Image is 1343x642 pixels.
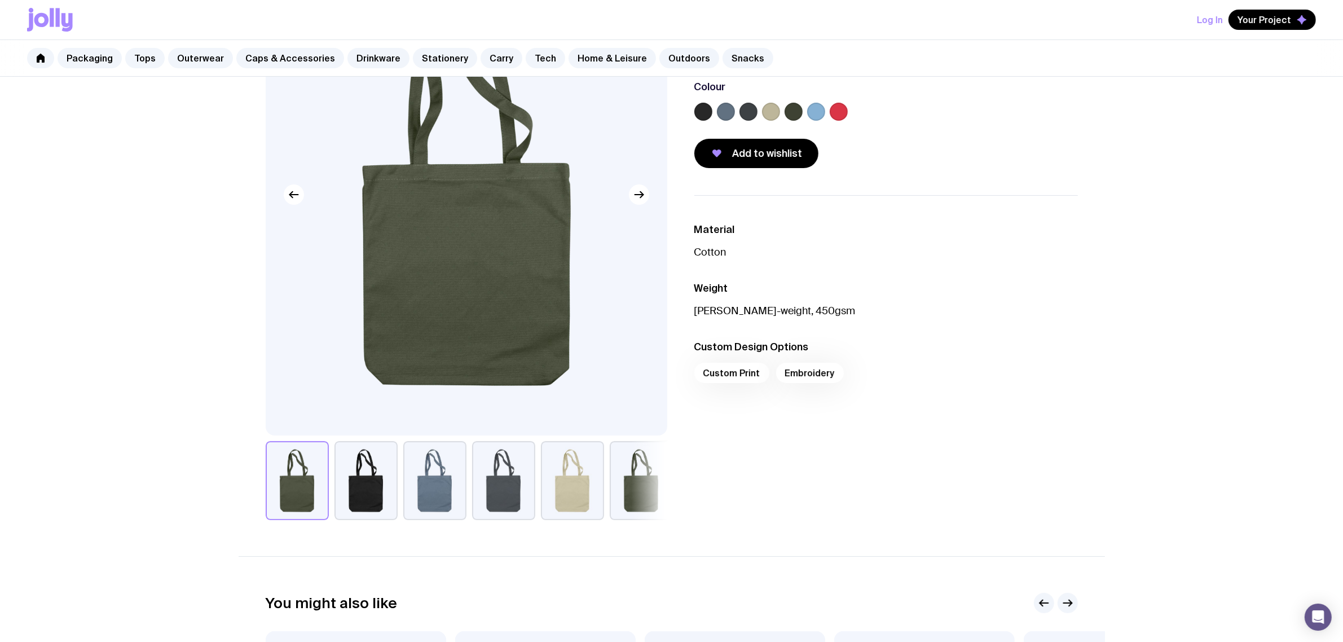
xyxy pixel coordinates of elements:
[694,223,1078,236] h3: Material
[168,48,233,68] a: Outerwear
[723,48,773,68] a: Snacks
[1228,10,1316,30] button: Your Project
[1197,10,1223,30] button: Log In
[694,139,818,168] button: Add to wishlist
[659,48,719,68] a: Outdoors
[694,340,1078,354] h3: Custom Design Options
[733,147,803,160] span: Add to wishlist
[236,48,344,68] a: Caps & Accessories
[526,48,565,68] a: Tech
[694,304,1078,318] p: [PERSON_NAME]-weight, 450gsm
[266,595,398,612] h2: You might also like
[569,48,656,68] a: Home & Leisure
[694,282,1078,295] h3: Weight
[413,48,477,68] a: Stationery
[1305,604,1332,631] div: Open Intercom Messenger
[1238,14,1291,25] span: Your Project
[347,48,409,68] a: Drinkware
[694,80,726,94] h3: Colour
[58,48,122,68] a: Packaging
[694,245,1078,259] p: Cotton
[125,48,165,68] a: Tops
[481,48,522,68] a: Carry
